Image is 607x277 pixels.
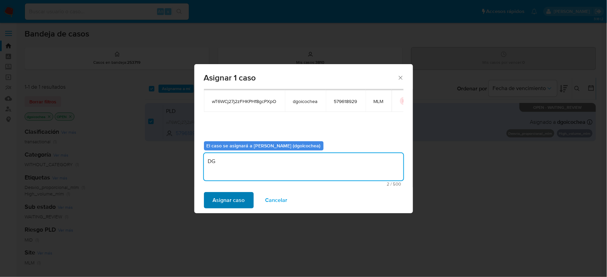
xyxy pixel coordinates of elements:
span: Máximo 500 caracteres [206,182,401,186]
span: Cancelar [265,193,288,208]
button: Cancelar [257,192,296,208]
span: Asignar 1 caso [204,74,398,82]
span: Asignar caso [213,193,245,208]
span: MLM [374,98,384,104]
button: Cerrar ventana [397,74,403,81]
span: 579618929 [334,98,357,104]
span: dgoicochea [293,98,318,104]
div: assign-modal [194,64,413,213]
button: icon-button [400,97,408,105]
span: wT6WCj27j2zFHKPHf8gcPXpO [212,98,277,104]
button: Asignar caso [204,192,254,208]
b: El caso se asignará a [PERSON_NAME] (dgoicochea) [207,142,321,149]
textarea: DG [204,153,403,180]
